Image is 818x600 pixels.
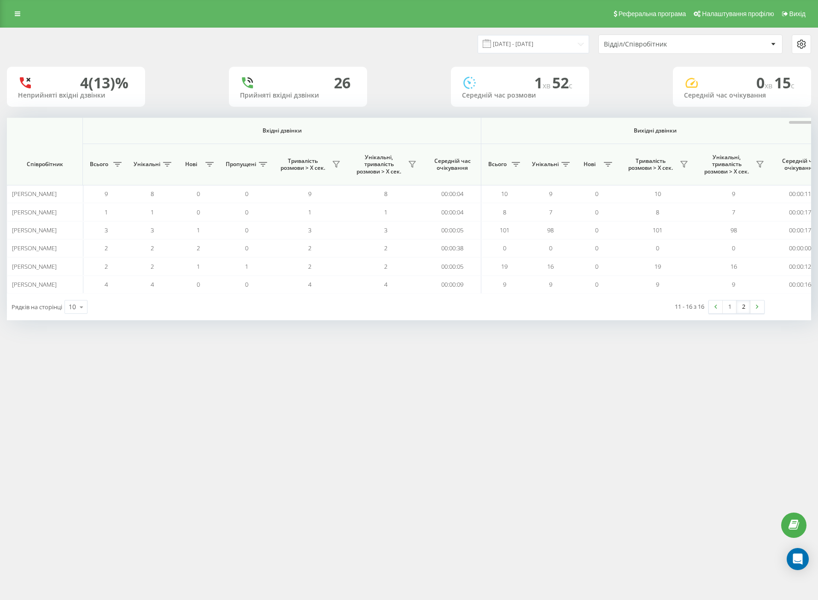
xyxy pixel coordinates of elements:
div: Середній час очікування [684,92,800,99]
span: Всього [88,161,111,168]
span: 7 [549,208,552,216]
span: 0 [595,262,598,271]
span: 2 [384,244,387,252]
span: 101 [653,226,662,234]
span: Унікальні, тривалість розмови > Х сек. [700,154,753,175]
span: 0 [197,208,200,216]
span: 0 [503,244,506,252]
div: 11 - 16 з 16 [675,302,704,311]
span: 7 [732,208,735,216]
span: 16 [547,262,554,271]
span: 0 [197,190,200,198]
span: 9 [656,280,659,288]
span: Рядків на сторінці [12,303,62,311]
span: 4 [105,280,108,288]
span: 15 [774,73,795,92]
span: [PERSON_NAME] [12,280,57,288]
td: 00:00:05 [424,221,481,239]
span: [PERSON_NAME] [12,226,57,234]
span: c [791,81,795,91]
span: 98 [547,226,554,234]
span: 0 [656,244,659,252]
span: хв [765,81,774,91]
span: 2 [105,244,108,252]
td: 00:00:04 [424,185,481,203]
span: 98 [730,226,737,234]
a: 1 [723,300,736,313]
span: 2 [384,262,387,271]
span: 0 [732,244,735,252]
a: 2 [736,300,750,313]
div: Середній час розмови [462,92,578,99]
span: Вихідні дзвінки [503,127,807,134]
span: Середній час очікування [431,157,474,172]
span: 9 [732,280,735,288]
span: 0 [595,280,598,288]
span: 9 [732,190,735,198]
span: 2 [197,244,200,252]
span: [PERSON_NAME] [12,190,57,198]
div: 26 [334,74,351,92]
span: Всього [486,161,509,168]
span: 4 [151,280,154,288]
span: 0 [245,190,248,198]
span: 16 [730,262,737,271]
span: Унікальні [532,161,559,168]
span: 0 [197,280,200,288]
span: 2 [105,262,108,271]
td: 00:00:05 [424,257,481,275]
span: 101 [500,226,509,234]
span: Унікальні, тривалість розмови > Х сек. [352,154,405,175]
span: 0 [595,244,598,252]
span: 1 [197,226,200,234]
span: 8 [503,208,506,216]
span: 3 [151,226,154,234]
span: 4 [384,280,387,288]
span: Пропущені [226,161,256,168]
span: 4 [308,280,311,288]
span: 3 [105,226,108,234]
span: [PERSON_NAME] [12,262,57,271]
span: 3 [384,226,387,234]
span: 9 [105,190,108,198]
div: Відділ/Співробітник [604,40,714,48]
span: 3 [308,226,311,234]
span: 19 [501,262,508,271]
span: Вихід [789,10,806,17]
span: 0 [245,226,248,234]
span: 0 [245,280,248,288]
div: Прийняті вхідні дзвінки [240,92,356,99]
span: 0 [549,244,552,252]
td: 00:00:04 [424,203,481,221]
span: 9 [503,280,506,288]
span: 10 [654,190,661,198]
span: Налаштування профілю [702,10,774,17]
span: 1 [197,262,200,271]
span: c [569,81,573,91]
span: 2 [151,244,154,252]
div: Неприйняті вхідні дзвінки [18,92,134,99]
span: 9 [549,280,552,288]
div: 4 (13)% [80,74,129,92]
span: 0 [595,226,598,234]
span: 9 [549,190,552,198]
span: 1 [308,208,311,216]
span: хв [543,81,552,91]
div: Open Intercom Messenger [787,548,809,570]
span: Нові [578,161,601,168]
td: 00:00:38 [424,239,481,257]
span: 19 [654,262,661,271]
span: [PERSON_NAME] [12,244,57,252]
span: 2 [308,244,311,252]
span: Нові [180,161,203,168]
span: 1 [151,208,154,216]
span: Вхідні дзвінки [107,127,457,134]
span: 9 [308,190,311,198]
span: 1 [105,208,108,216]
span: 0 [245,244,248,252]
td: 00:00:09 [424,276,481,294]
span: 2 [151,262,154,271]
span: 1 [534,73,552,92]
span: Тривалість розмови > Х сек. [276,157,329,172]
span: 8 [384,190,387,198]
